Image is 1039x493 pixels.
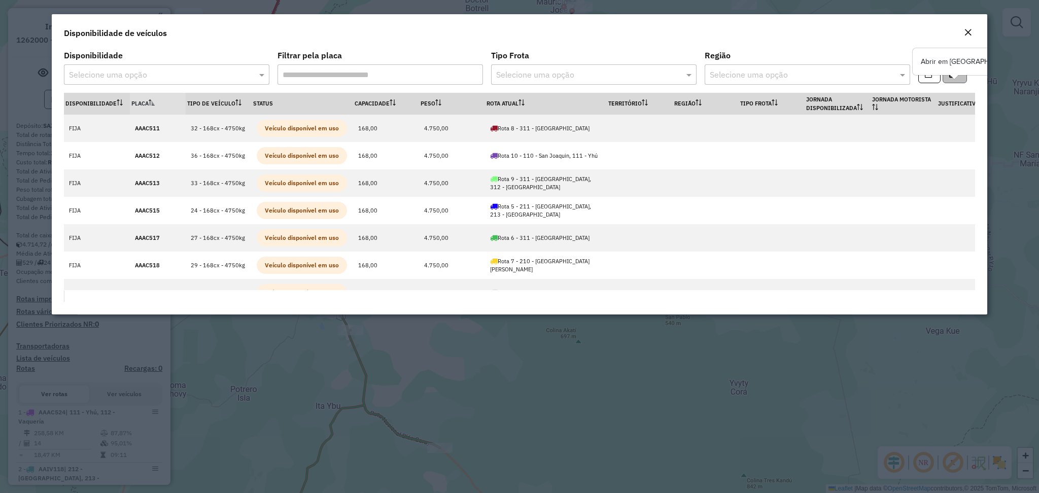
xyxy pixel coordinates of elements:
[937,93,1002,115] th: Justificativa
[353,279,419,306] td: 168,00
[419,197,485,224] td: 4.750,00
[186,142,252,169] td: 36 - 168cx - 4750kg
[913,48,1027,75] div: Abrir em [GEOGRAPHIC_DATA]
[257,229,347,246] span: Veículo disponível em uso
[353,115,419,142] td: 168,00
[739,93,805,115] th: Tipo Frota
[135,207,160,214] strong: AAAC515
[419,93,485,115] th: Peso
[186,224,252,252] td: 27 - 168cx - 4750kg
[64,279,130,306] td: FIJA
[419,115,485,142] td: 4.750,00
[186,169,252,197] td: 33 - 168cx - 4750kg
[419,142,485,169] td: 4.750,00
[64,142,130,169] td: FIJA
[130,93,186,115] th: Placa
[964,28,972,37] em: Fechar
[257,174,347,192] span: Veículo disponível em uso
[961,26,975,40] button: Close
[490,257,601,274] div: Rota 7 - 210 - [GEOGRAPHIC_DATA][PERSON_NAME]
[490,175,601,192] div: Rota 9 - 311 - [GEOGRAPHIC_DATA], 312 - [GEOGRAPHIC_DATA]
[490,234,601,242] div: Rota 6 - 311 - [GEOGRAPHIC_DATA]
[257,147,347,164] span: Veículo disponível em uso
[353,93,419,115] th: Capacidade
[491,49,529,61] label: Tipo Frota
[353,169,419,197] td: 168,00
[353,224,419,252] td: 168,00
[257,120,347,137] span: Veículo disponível em uso
[419,279,485,306] td: 4.750,00
[490,289,601,297] div: Rota 4 - 234 - Repatriación
[64,93,130,115] th: Disponibilidade
[252,93,353,115] th: Status
[135,125,160,132] strong: AAAC511
[135,262,160,269] strong: AAAC518
[257,284,347,301] span: Veículo disponível em uso
[871,93,937,115] th: Jornada Motorista
[705,49,731,61] label: Região
[257,257,347,274] span: Veículo disponível em uso
[64,224,130,252] td: FIJA
[64,49,123,61] label: Disponibilidade
[135,152,160,159] strong: AAAC512
[64,169,130,197] td: FIJA
[186,93,252,115] th: Tipo de veículo
[278,49,342,61] label: Filtrar pela placa
[186,115,252,142] td: 32 - 168cx - 4750kg
[64,252,130,279] td: FIJA
[257,202,347,219] span: Veículo disponível em uso
[673,93,739,115] th: Região
[490,124,601,133] div: Rota 8 - 311 - [GEOGRAPHIC_DATA]
[186,252,252,279] td: 29 - 168cx - 4750kg
[419,252,485,279] td: 4.750,00
[135,180,160,187] strong: AAAC513
[64,115,130,142] td: FIJA
[353,197,419,224] td: 168,00
[607,93,673,115] th: Território
[490,202,601,219] div: Rota 5 - 211 - [GEOGRAPHIC_DATA], 213 - [GEOGRAPHIC_DATA]
[353,142,419,169] td: 168,00
[490,152,601,160] div: Rota 10 - 110 - San Joaquin, 111 - Yhú
[64,27,167,39] h4: Disponibilidade de veículos
[419,169,485,197] td: 4.750,00
[419,224,485,252] td: 4.750,00
[485,93,607,115] th: Rota Atual
[135,289,160,296] strong: AAAC519
[353,252,419,279] td: 168,00
[805,93,871,115] th: Jornada Disponibilizada
[186,279,252,306] td: 23 - 168cx - 4750kg
[64,197,130,224] td: FIJA
[135,234,160,241] strong: AAAC517
[186,197,252,224] td: 24 - 168cx - 4750kg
